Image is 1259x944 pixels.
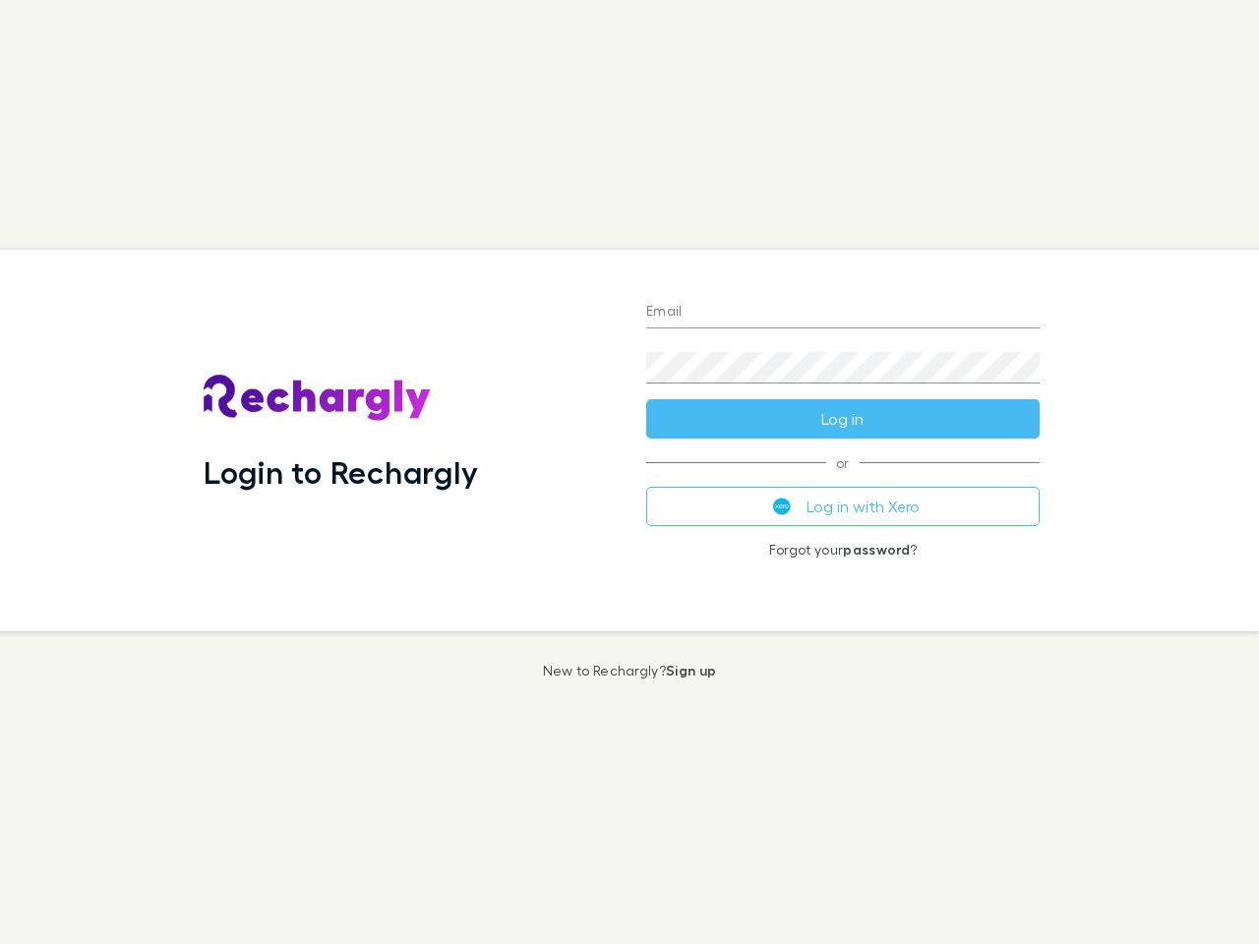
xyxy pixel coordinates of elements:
button: Log in [646,399,1040,439]
a: password [843,541,910,558]
p: New to Rechargly? [543,663,717,678]
a: Sign up [666,662,716,678]
span: or [646,462,1040,463]
img: Xero's logo [773,498,791,515]
h1: Login to Rechargly [204,453,478,491]
img: Rechargly's Logo [204,375,432,422]
button: Log in with Xero [646,487,1040,526]
p: Forgot your ? [646,542,1040,558]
